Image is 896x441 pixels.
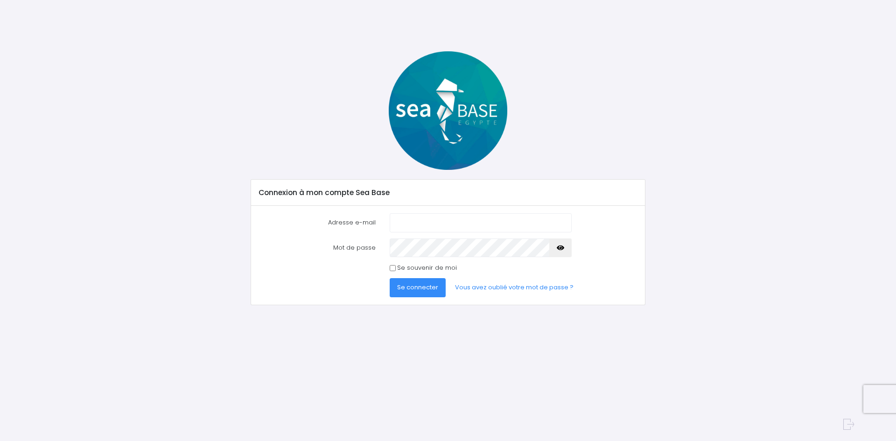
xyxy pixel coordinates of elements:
button: Se connecter [390,278,446,297]
div: Connexion à mon compte Sea Base [251,180,644,206]
span: Se connecter [397,283,438,292]
label: Adresse e-mail [252,213,383,232]
label: Se souvenir de moi [397,263,457,273]
a: Vous avez oublié votre mot de passe ? [448,278,581,297]
label: Mot de passe [252,238,383,257]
